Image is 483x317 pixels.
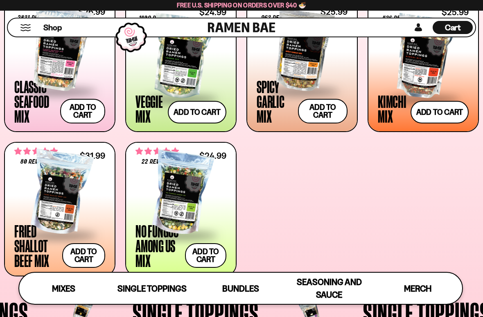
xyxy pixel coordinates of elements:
button: Add to cart [185,243,226,268]
a: 4.82 stars 22 reviews $24.99 No Fungus Among Us Mix Add to cart [125,142,237,276]
a: Bundles [196,273,285,304]
div: Veggie Mix [135,94,164,123]
span: Free U.S. Shipping on Orders over $40 🍜 [177,1,307,9]
span: Bundles [222,283,259,294]
span: Cart [445,23,461,32]
span: Single Toppings [117,283,187,294]
button: Add to cart [298,99,348,123]
a: 4.82 stars 80 reviews $31.99 Fried Shallot Beef Mix Add to cart [4,142,115,276]
button: Add to cart [168,101,226,123]
div: No Fungus Among Us Mix [135,223,181,268]
div: Fried Shallot Beef Mix [14,223,58,268]
span: Merch [404,283,431,294]
div: Spicy Garlic Mix [257,79,294,123]
a: Mixes [19,273,108,304]
span: Shop [43,22,62,33]
button: Add to cart [62,243,105,268]
a: Merch [374,273,462,304]
a: Shop [43,21,62,34]
button: Mobile Menu Trigger [20,24,31,31]
div: Kimchi Mix [378,94,406,123]
span: Mixes [52,283,75,294]
span: 4.82 stars [14,146,58,157]
div: Cart [433,18,473,36]
button: Add to cart [411,101,469,123]
a: Single Toppings [108,273,196,304]
span: Seasoning and Sauce [297,277,362,300]
a: Seasoning and Sauce [285,273,373,304]
span: 4.82 stars [135,146,179,157]
button: Add to cart [60,99,105,123]
div: Classic Seafood Mix [14,79,56,123]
